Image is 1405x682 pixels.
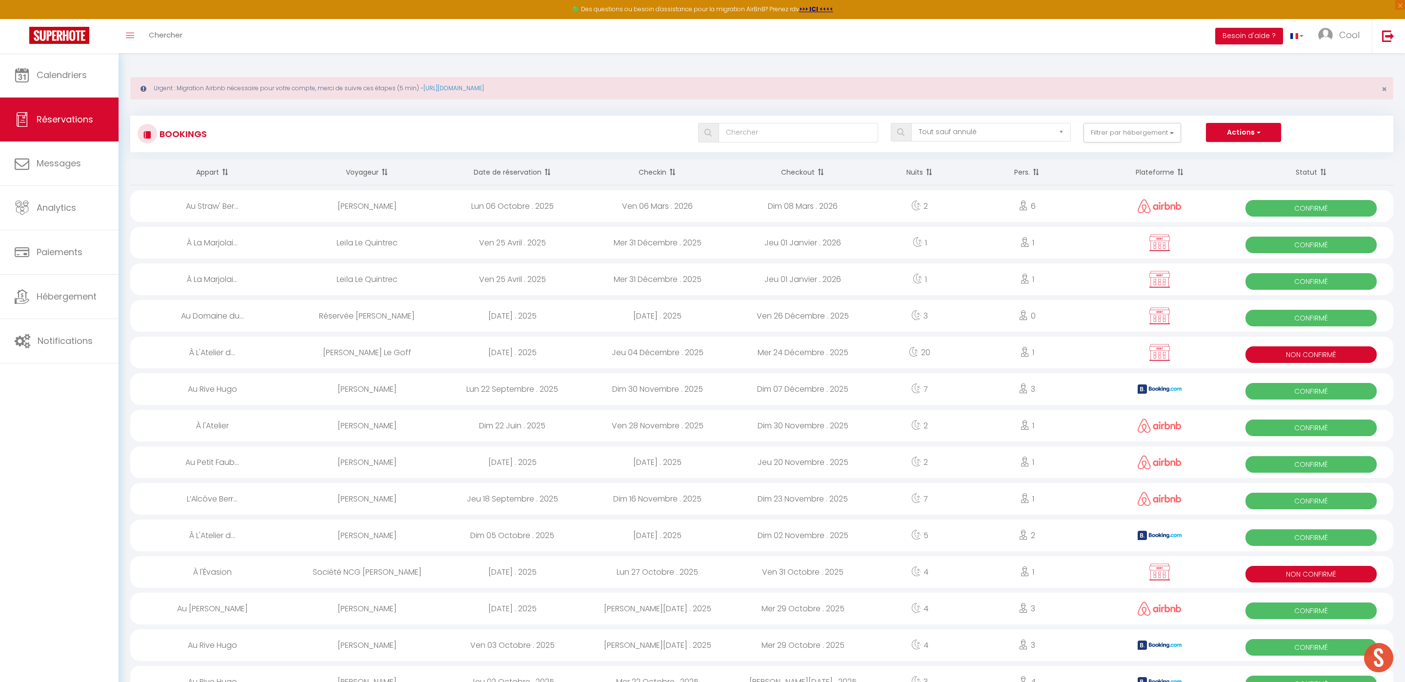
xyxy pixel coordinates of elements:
[37,201,76,214] span: Analytics
[730,160,876,185] th: Sort by checkout
[149,30,182,40] span: Chercher
[141,19,190,53] a: Chercher
[37,157,81,169] span: Messages
[1206,123,1281,142] button: Actions
[1364,643,1393,672] div: Ouvrir le chat
[1229,160,1393,185] th: Sort by status
[1382,30,1394,42] img: logout
[1215,28,1283,44] button: Besoin d'aide ?
[964,160,1090,185] th: Sort by people
[29,27,89,44] img: Super Booking
[719,123,878,142] input: Chercher
[1090,160,1229,185] th: Sort by channel
[876,160,964,185] th: Sort by nights
[1084,123,1181,142] button: Filtrer par hébergement
[1318,28,1333,42] img: ...
[37,69,87,81] span: Calendriers
[440,160,585,185] th: Sort by booking date
[130,77,1393,100] div: Urgent : Migration Airbnb nécessaire pour votre compte, merci de suivre ces étapes (5 min) -
[1311,19,1372,53] a: ... Cool
[1382,85,1387,94] button: Close
[157,123,207,145] h3: Bookings
[37,246,82,258] span: Paiements
[1382,83,1387,95] span: ×
[1339,29,1360,41] span: Cool
[38,335,93,347] span: Notifications
[585,160,730,185] th: Sort by checkin
[37,113,93,125] span: Réservations
[37,290,97,302] span: Hébergement
[130,160,295,185] th: Sort by rentals
[423,84,484,92] a: [URL][DOMAIN_NAME]
[295,160,440,185] th: Sort by guest
[799,5,833,13] a: >>> ICI <<<<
